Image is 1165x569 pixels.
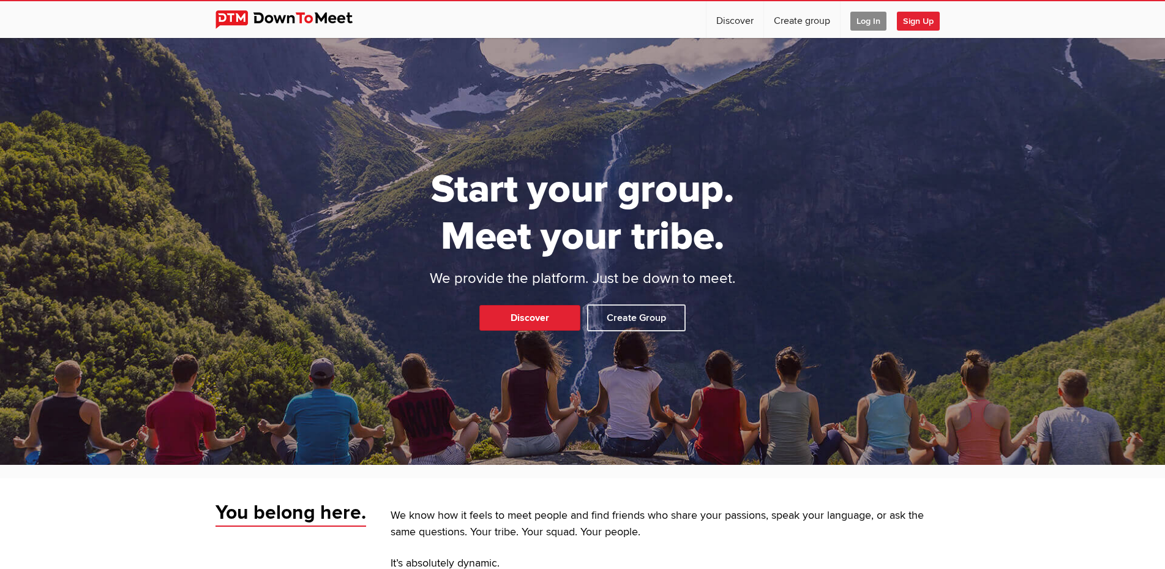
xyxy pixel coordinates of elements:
[897,12,940,31] span: Sign Up
[841,1,896,38] a: Log In
[479,305,580,331] a: Discover
[587,304,686,331] a: Create Group
[706,1,763,38] a: Discover
[215,10,372,29] img: DownToMeet
[897,1,950,38] a: Sign Up
[215,500,366,527] span: You belong here.
[850,12,886,31] span: Log In
[384,166,782,260] h1: Start your group. Meet your tribe.
[764,1,840,38] a: Create group
[391,508,950,541] p: We know how it feels to meet people and find friends who share your passions, speak your language...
